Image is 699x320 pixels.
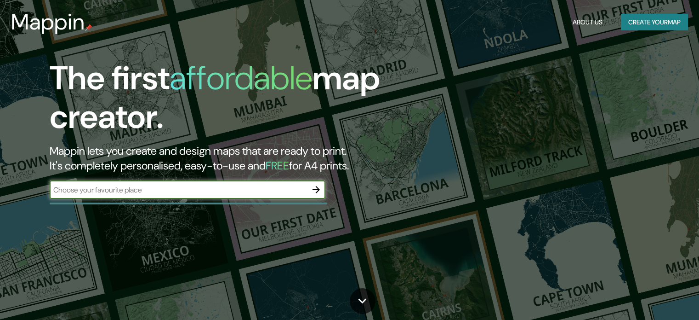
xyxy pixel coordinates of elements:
button: Create yourmap [621,14,688,31]
h3: Mappin [11,9,85,35]
h1: The first map creator. [50,59,399,144]
input: Choose your favourite place [50,185,307,195]
img: mappin-pin [85,24,92,31]
button: About Us [569,14,606,31]
h2: Mappin lets you create and design maps that are ready to print. It's completely personalised, eas... [50,144,399,173]
h5: FREE [266,158,289,173]
h1: affordable [170,57,313,99]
